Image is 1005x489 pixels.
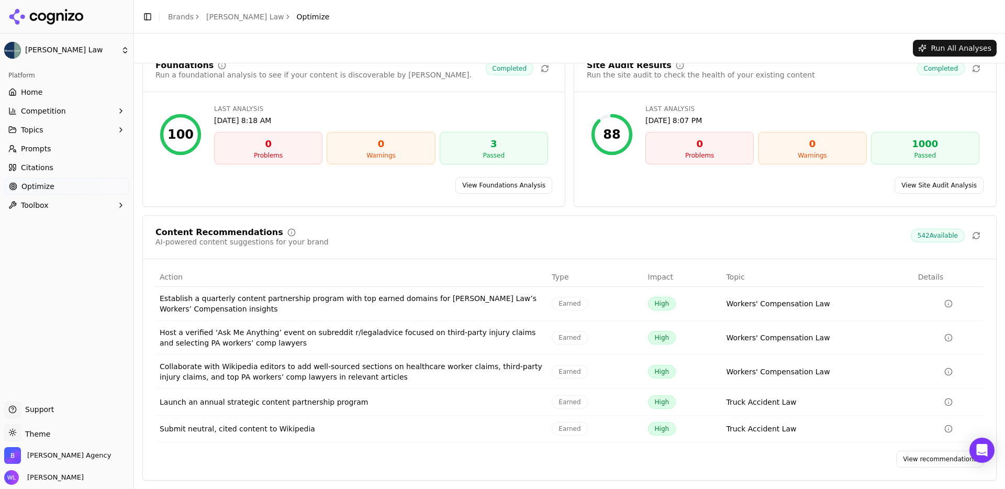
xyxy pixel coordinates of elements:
a: Prompts [4,140,129,157]
a: Brands [168,13,194,21]
span: High [648,422,676,436]
div: Establish a quarterly content partnership program with top earned domains for [PERSON_NAME] Law’s... [160,293,543,314]
span: High [648,395,676,409]
span: Earned [552,365,587,379]
div: Warnings [763,151,862,160]
a: Truck Accident Law [726,397,796,407]
div: Topic [726,272,909,282]
div: Passed [444,151,543,160]
div: Data table [155,268,984,442]
div: 0 [219,137,318,151]
img: Bob Agency [4,447,21,464]
div: Run the site audit to check the health of your existing content [587,70,815,80]
span: High [648,365,676,379]
div: Last Analysis [645,105,979,113]
a: Truck Accident Law [726,424,796,434]
span: [PERSON_NAME] Law [25,46,117,55]
div: 1000 [876,137,975,151]
div: Details [918,272,979,282]
span: Optimize [21,181,54,192]
button: Topics [4,121,129,138]
span: Earned [552,422,587,436]
span: Theme [21,430,50,438]
a: Workers' Compensation Law [726,332,830,343]
div: Host a verified ‘Ask Me Anything’ event on subreddit r/legaladvice focused on third-party injury ... [160,327,543,348]
div: Site Audit Results [587,61,672,70]
button: Competition [4,103,129,119]
div: 100 [167,126,194,143]
div: Problems [219,151,318,160]
div: Action [160,272,543,282]
div: 0 [763,137,862,151]
button: Toolbox [4,197,129,214]
span: 542 Available [911,229,965,242]
div: Submit neutral, cited content to Wikipedia [160,424,543,434]
a: Workers' Compensation Law [726,366,830,377]
div: Collaborate with Wikipedia editors to add well-sourced sections on healthcare worker claims, thir... [160,361,543,382]
div: Type [552,272,639,282]
span: Citations [21,162,53,173]
button: Open organization switcher [4,447,111,464]
a: Home [4,84,129,101]
span: High [648,331,676,344]
a: Workers' Compensation Law [726,298,830,309]
div: AI-powered content suggestions for your brand [155,237,329,247]
img: Wendy Lindars [4,470,19,485]
div: Problems [650,151,749,160]
span: Earned [552,297,587,310]
div: Last Analysis [214,105,548,113]
a: Optimize [4,178,129,195]
div: Open Intercom Messenger [969,438,995,463]
div: Launch an annual strategic content partnership program [160,397,543,407]
div: 88 [603,126,620,143]
div: Impact [648,272,718,282]
div: 0 [331,137,430,151]
nav: breadcrumb [168,12,329,22]
span: Prompts [21,143,51,154]
div: Platform [4,67,129,84]
a: Citations [4,159,129,176]
div: 0 [650,137,749,151]
a: View Foundations Analysis [455,177,552,194]
a: [PERSON_NAME] Law [206,12,284,22]
span: Home [21,87,42,97]
div: Foundations [155,61,214,70]
span: Competition [21,106,66,116]
span: High [648,297,676,310]
div: 3 [444,137,543,151]
span: Earned [552,395,587,409]
span: Topics [21,125,43,135]
button: Open user button [4,470,84,485]
span: Toolbox [21,200,49,210]
a: View Site Audit Analysis [895,177,984,194]
span: Optimize [297,12,330,22]
div: [DATE] 8:18 AM [214,115,548,126]
div: [DATE] 8:07 PM [645,115,979,126]
button: Run All Analyses [913,40,997,57]
span: Bob Agency [27,451,111,460]
a: View recommendations [896,451,984,468]
img: Munley Law [4,42,21,59]
span: Earned [552,331,587,344]
span: [PERSON_NAME] [23,473,84,482]
span: Completed [917,62,965,75]
div: Run a foundational analysis to see if your content is discoverable by [PERSON_NAME]. [155,70,472,80]
span: Completed [486,62,533,75]
div: Warnings [331,151,430,160]
span: Support [21,404,54,415]
div: Passed [876,151,975,160]
div: Content Recommendations [155,228,283,237]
